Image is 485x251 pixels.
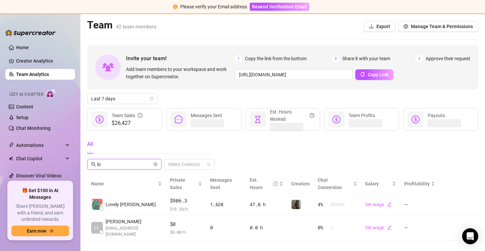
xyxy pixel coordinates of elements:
[16,45,29,50] a: Home
[170,220,202,228] span: $0
[5,29,56,36] img: logo-BBDzfeDw.svg
[16,115,28,120] a: Setup
[16,125,51,131] a: Chat Monitoring
[150,97,154,101] span: calendar
[92,199,103,210] img: Lovely Gablines
[365,202,392,207] a: Set wageedit
[318,177,342,190] span: Chat Conversion
[16,72,49,77] a: Team Analytics
[404,24,408,29] span: setting
[112,119,142,127] span: $26,427
[349,113,375,118] span: Team Profits
[368,72,388,77] span: Copy Link
[87,174,166,194] th: Name
[16,104,33,109] a: Content
[360,72,365,77] span: copy
[400,215,439,241] td: —
[116,24,157,30] span: 42 team members
[332,115,341,123] span: dollar-circle
[210,177,232,190] span: Messages Sent
[91,162,96,167] span: search
[9,143,14,148] span: thunderbolt
[170,177,185,190] span: Private Sales
[170,205,202,212] span: $ 19.28 /h
[180,3,247,10] div: Please verify your Email address
[16,140,64,151] span: Automations
[87,140,93,148] div: All
[11,226,69,236] button: Earn nowarrow-right
[250,224,284,231] div: 0.0 h
[387,202,392,207] span: edit
[332,55,340,62] span: 2
[126,66,232,80] span: Add team members to your workspace and work together on Supercreator.
[412,115,420,123] span: dollar-circle
[106,225,162,238] span: [EMAIL_ADDRESS][DOMAIN_NAME]
[400,194,439,215] td: —
[170,229,202,235] span: $ 0.00 /h
[9,91,43,98] span: Izzy AI Chatter
[16,56,70,66] a: Creator Analytics
[138,112,142,119] span: info-circle
[426,55,470,62] span: Approve their request
[95,224,100,231] span: LL
[416,55,423,62] span: 3
[318,224,328,231] span: 0 %
[16,173,61,178] a: Discover Viral Videos
[411,24,473,29] span: Manage Team & Permissions
[250,3,309,11] button: Resend Verification Email
[126,54,235,63] span: Invite your team!
[106,218,162,225] span: [PERSON_NAME]
[250,201,284,208] div: 47.0 h
[170,197,202,205] span: $906.3
[154,162,158,166] button: close-circle
[87,19,157,31] h2: Team
[97,161,152,168] input: Search members
[207,162,211,166] span: team
[252,4,307,9] span: Resend Verification Email
[292,200,301,209] img: Brandy
[91,94,154,104] span: Last 7 days
[210,224,242,231] div: 0
[428,113,445,118] span: Payouts
[254,115,262,123] span: hourglass
[173,4,178,9] span: exclamation-circle
[355,69,393,80] button: Copy Link
[318,201,328,208] span: 4 %
[365,181,379,186] span: Salary
[387,225,392,230] span: edit
[46,89,56,98] img: AI Chatter
[365,225,392,230] a: Set wageedit
[11,203,69,223] span: Share [PERSON_NAME] with a friend, and earn unlimited rewards
[175,115,183,123] span: message
[96,115,104,123] span: dollar-circle
[106,201,156,208] span: Lovely [PERSON_NAME]
[369,24,374,29] span: download
[191,113,222,118] span: Messages Sent
[404,181,430,186] span: Profitability
[270,108,315,123] div: Est. Hours Worked
[49,229,54,233] span: arrow-right
[27,228,46,234] span: Earn now
[91,180,157,187] span: Name
[9,156,13,161] img: Chat Copilot
[364,21,396,32] button: Export
[112,112,142,119] div: Team Sales
[245,55,307,62] span: Copy the link from the bottom
[310,108,314,123] span: question-circle
[273,176,278,191] span: question-circle
[16,153,64,164] span: Chat Copilot
[462,228,478,244] div: Open Intercom Messenger
[11,187,69,200] span: 🎁 Get $100 in AI Messages
[398,21,478,32] button: Manage Team & Permissions
[235,55,242,62] span: 1
[250,176,278,191] div: Est. Hours
[287,174,314,194] th: Creators
[342,55,390,62] span: Share it with your team
[210,201,242,208] div: 1,620
[376,24,390,29] span: Export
